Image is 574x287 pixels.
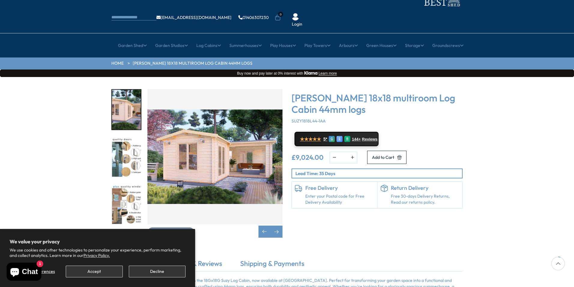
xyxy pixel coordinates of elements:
a: Privacy Policy. [83,253,110,258]
img: Suzy3_2x6-2_5S31896-2_64732b6d-1a30-4d9b-a8b3-4f3a95d206a5_200x200.jpg [112,90,141,130]
a: Play Houses [270,38,296,53]
a: Play Towers [304,38,331,53]
img: User Icon [292,13,299,20]
a: Storage [405,38,424,53]
a: [PERSON_NAME] 18x18 multiroom Log Cabin 44mm logs [133,60,252,66]
a: Login [292,21,302,27]
p: Free 30-days Delivery Returns, Read our returns policy. [391,193,460,205]
button: Accept [66,266,122,277]
h3: [PERSON_NAME] 18x18 multiroom Log Cabin 44mm logs [292,92,463,115]
h6: Return Delivery [391,185,460,191]
a: ★★★★★ 5* G E R 144+ Reviews [295,132,379,146]
a: Arbours [339,38,358,53]
a: Shipping & Payments [234,259,310,271]
div: 2 / 7 [111,89,141,130]
div: G [329,136,335,142]
h2: We value your privacy [10,239,186,245]
span: Reviews [362,137,378,142]
ins: £9,024.00 [292,154,324,161]
div: 2 / 7 [147,89,282,238]
a: Garden Studios [155,38,188,53]
div: E [337,136,343,142]
a: [EMAIL_ADDRESS][DOMAIN_NAME] [156,15,231,20]
p: Lead Time: 35 Days [295,170,462,177]
a: Enter your Postal code for Free Delivery Availability [305,193,374,205]
span: SUZY1818L44-1AA [292,118,326,124]
div: R [344,136,350,142]
div: Next slide [270,226,282,238]
span: Add to Cart [372,155,394,159]
a: Summerhouses [229,38,262,53]
a: HOME [111,60,124,66]
a: 01406307230 [238,15,269,20]
a: Groundscrews [432,38,464,53]
span: 0 [278,12,283,17]
img: Shire Suzy 18x18 multiroom Log Cabin 44mm logs - Best Shed [147,89,282,224]
button: Decline [129,266,186,277]
div: 4 / 7 [111,183,141,224]
img: Premiumqualitydoors_3_f0c32a75-f7e9-4cfe-976d-db3d5c21df21_200x200.jpg [112,137,141,177]
a: Rating & Reviews [165,259,228,271]
a: Garden Shed [118,38,147,53]
span: ★★★★★ [300,136,321,142]
a: 0 [275,15,281,21]
button: Click To Expand [147,227,195,238]
a: Green Houses [366,38,397,53]
p: We use cookies and other technologies to personalize your experience, perform marketing, and coll... [10,247,186,258]
img: Premiumplusqualitywindows_2_f1d4b20c-330e-4752-b710-1a86799ac172_200x200.jpg [112,184,141,224]
span: 144+ [352,137,361,142]
h6: Free Delivery [305,185,374,191]
div: 3 / 7 [111,136,141,177]
inbox-online-store-chat: Shopify online store chat [5,263,43,282]
div: Previous slide [258,226,270,238]
a: Log Cabins [196,38,221,53]
button: Add to Cart [367,151,406,164]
